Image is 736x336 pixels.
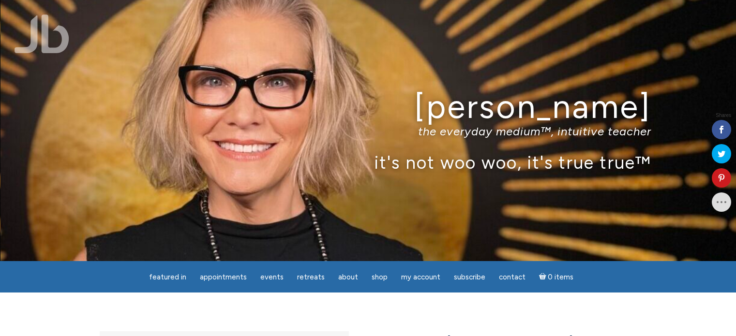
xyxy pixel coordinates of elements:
[493,268,531,287] a: Contact
[548,274,573,281] span: 0 items
[539,273,548,281] i: Cart
[85,152,651,173] p: it's not woo woo, it's true true™
[194,268,253,287] a: Appointments
[454,273,485,281] span: Subscribe
[395,268,446,287] a: My Account
[260,273,284,281] span: Events
[338,273,358,281] span: About
[291,268,330,287] a: Retreats
[448,268,491,287] a: Subscribe
[401,273,440,281] span: My Account
[372,273,388,281] span: Shop
[85,88,651,125] h1: [PERSON_NAME]
[533,267,580,287] a: Cart0 items
[200,273,247,281] span: Appointments
[297,273,325,281] span: Retreats
[255,268,289,287] a: Events
[143,268,192,287] a: featured in
[85,124,651,138] p: the everyday medium™, intuitive teacher
[15,15,69,53] img: Jamie Butler. The Everyday Medium
[499,273,526,281] span: Contact
[716,113,731,118] span: Shares
[332,268,364,287] a: About
[366,268,393,287] a: Shop
[149,273,186,281] span: featured in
